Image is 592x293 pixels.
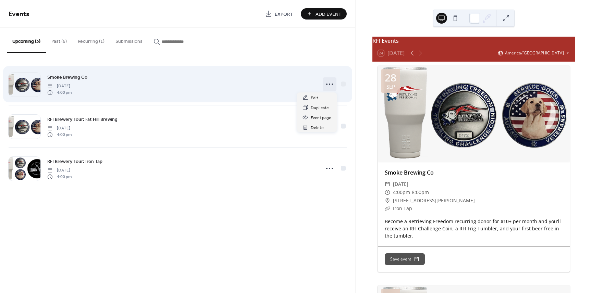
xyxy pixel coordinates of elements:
[386,84,395,89] div: Sep
[47,89,72,95] span: 4:00 pm
[260,8,298,20] a: Export
[301,8,347,20] button: Add Event
[385,188,390,196] div: ​
[47,167,72,174] span: [DATE]
[47,125,72,131] span: [DATE]
[385,204,390,213] div: ​
[110,28,148,52] button: Submissions
[311,94,318,102] span: Edit
[47,73,87,81] a: Smoke Brewing Co
[393,180,408,188] span: [DATE]
[378,218,570,239] div: Become a Retrieving Freedom recurring donor for $10+ per month and you'll receive an RFI Challeng...
[410,188,412,196] span: -
[385,180,390,188] div: ​
[47,115,118,123] a: RFI Brewery Tour: Fat Hill Brewing
[311,114,331,122] span: Event page
[46,28,72,52] button: Past (6)
[393,196,475,205] a: [STREET_ADDRESS][PERSON_NAME]
[505,51,564,55] span: America/[GEOGRAPHIC_DATA]
[9,8,29,21] span: Events
[311,124,324,131] span: Delete
[47,74,87,81] span: Smoke Brewing Co
[393,188,410,196] span: 4:00pm
[372,37,575,45] div: RFI Events
[275,11,293,18] span: Export
[72,28,110,52] button: Recurring (1)
[47,131,72,138] span: 4:00 pm
[47,83,72,89] span: [DATE]
[316,11,342,18] span: Add Event
[385,196,390,205] div: ​
[385,73,396,83] div: 28
[412,188,429,196] span: 8:00pm
[47,157,102,165] a: RFI Brewery Tour: Iron Tap
[385,253,425,265] button: Save event
[47,174,72,180] span: 4:00 pm
[385,169,434,176] a: Smoke Brewing Co
[7,28,46,53] button: Upcoming (3)
[393,205,412,212] a: Iron Tap
[311,104,329,112] span: Duplicate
